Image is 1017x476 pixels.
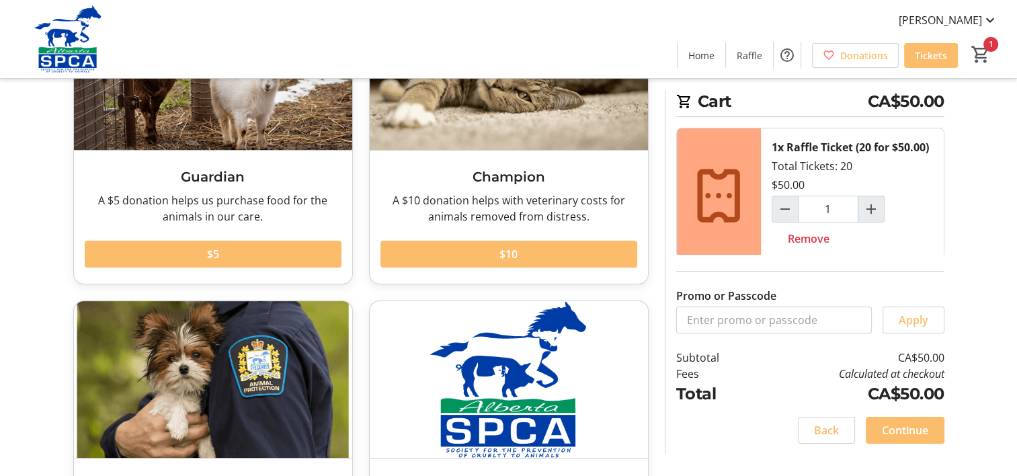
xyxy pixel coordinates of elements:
span: Apply [899,312,928,328]
span: Back [814,422,839,438]
span: $5 [207,246,219,262]
span: $10 [499,246,518,262]
img: Animal Hero [74,301,352,458]
div: Total Tickets: 20 [761,128,944,263]
td: CA$50.00 [754,382,944,406]
button: $10 [380,241,637,268]
td: Fees [676,366,754,382]
a: Home [678,43,725,68]
span: CA$50.00 [868,89,944,114]
td: Calculated at checkout [754,366,944,382]
td: Subtotal [676,350,754,366]
a: Donations [812,43,899,68]
button: Help [774,42,801,69]
a: Raffle [726,43,773,68]
div: 1x Raffle Ticket (20 for $50.00) [772,139,929,155]
span: [PERSON_NAME] [899,12,982,28]
div: A $10 donation helps with veterinary costs for animals removed from distress. [380,192,637,225]
input: Enter promo or passcode [676,307,872,333]
button: Increment by one [858,196,884,222]
td: CA$50.00 [754,350,944,366]
span: Donations [840,48,888,63]
span: Tickets [915,48,947,63]
span: Raffle [737,48,762,63]
span: Remove [788,231,829,247]
div: $50.00 [772,177,805,193]
h3: Champion [380,167,637,187]
span: Home [688,48,715,63]
button: $5 [85,241,341,268]
button: [PERSON_NAME] [888,9,1009,31]
a: Tickets [904,43,958,68]
button: Back [798,417,855,444]
button: Cart [969,42,993,67]
label: Promo or Passcode [676,288,776,304]
input: Raffle Ticket (20 for $50.00) Quantity [798,196,858,223]
button: Apply [883,307,944,333]
img: Donate Another Amount [370,301,648,458]
span: Continue [882,422,928,438]
button: Continue [866,417,944,444]
div: A $5 donation helps us purchase food for the animals in our care. [85,192,341,225]
td: Total [676,382,754,406]
h3: Guardian [85,167,341,187]
button: Remove [772,225,846,252]
button: Decrement by one [772,196,798,222]
img: Alberta SPCA's Logo [8,5,128,73]
h2: Cart [676,89,944,117]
